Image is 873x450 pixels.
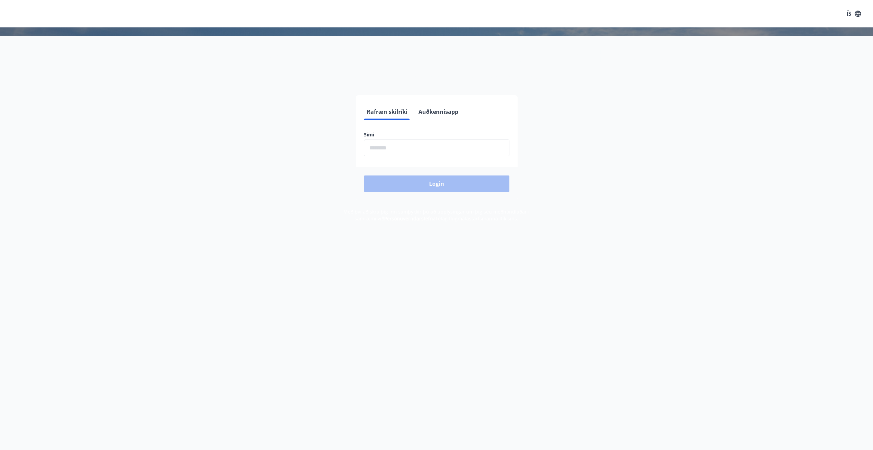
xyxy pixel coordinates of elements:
span: Með því að skrá þig inn samþykkir þú að upplýsingar um þig séu meðhöndlaðar í samræmi við Félag f... [343,208,530,222]
button: Rafræn skilríki [364,104,410,120]
button: ÍS [843,8,865,20]
label: Sími [364,131,509,138]
a: Persónuverndarstefna [384,215,436,222]
h1: Félagavefur, Félag flugmálastarfsmanna Ríkisins [198,41,675,67]
button: Auðkennisapp [416,104,461,120]
span: Vinsamlegast skráðu þig inn með rafrænum skilríkjum eða Auðkennisappi. [329,73,544,81]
